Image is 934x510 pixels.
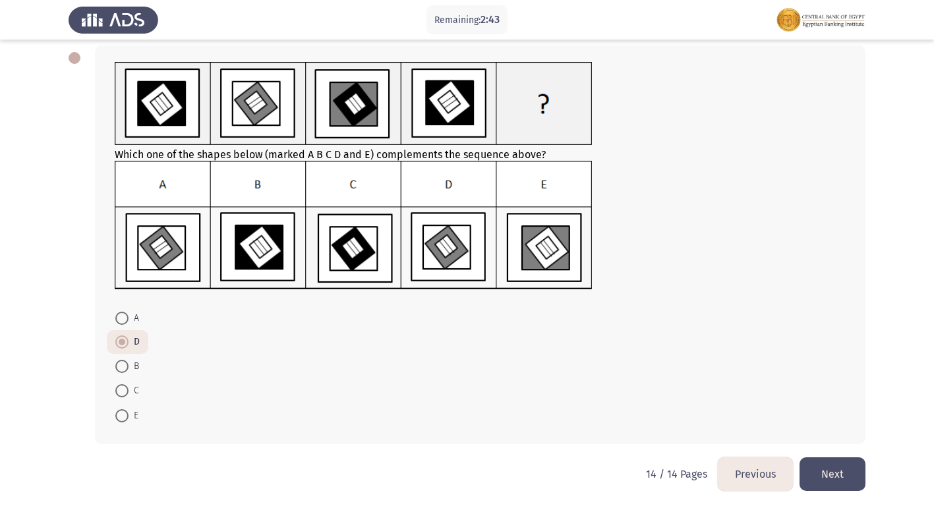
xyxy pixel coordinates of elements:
[129,383,139,399] span: C
[129,310,139,326] span: A
[115,161,593,290] img: UkFYMDA1M0EyLnBuZzE2MjIwMzEyMjA3NTg=.png
[646,468,707,480] p: 14 / 14 Pages
[129,408,138,424] span: E
[481,13,500,26] span: 2:43
[776,1,865,38] img: Assessment logo of FOCUS Assessment 3 Modules EN
[718,457,793,491] button: load previous page
[129,358,139,374] span: B
[115,62,846,293] div: Which one of the shapes below (marked A B C D and E) complements the sequence above?
[129,334,140,350] span: D
[800,457,865,491] button: load next page
[115,62,593,146] img: UkFYMDA1M0ExLnBuZzE2MjIwMzExNzYzMDQ=.png
[434,12,500,28] p: Remaining:
[69,1,158,38] img: Assess Talent Management logo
